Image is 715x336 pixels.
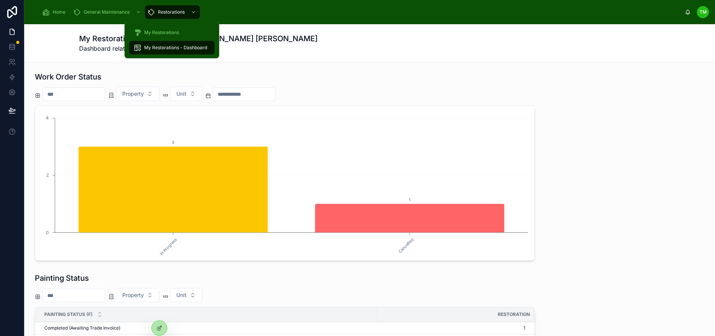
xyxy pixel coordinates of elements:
[409,197,410,202] text: 1
[172,140,174,145] text: 3
[46,115,49,121] tspan: 4
[46,230,49,235] tspan: 0
[122,291,144,299] span: Property
[116,288,159,302] button: Select Button
[37,4,685,20] div: scrollable content
[498,311,530,317] span: Restoration
[53,9,65,15] span: Home
[35,273,89,283] h1: Painting Status
[144,30,179,36] span: My Restorations
[158,9,185,15] span: Restorations
[84,9,130,15] span: General Maintenance
[40,5,71,19] a: Home
[79,33,318,44] h1: My Restorations - Dashboard - [PERSON_NAME] [PERSON_NAME]
[145,5,200,19] a: Restorations
[44,311,93,317] span: Painting Status (F)
[129,26,215,39] a: My Restorations
[397,237,415,254] text: Cancelled
[40,110,530,256] div: chart
[122,90,144,98] span: Property
[176,90,187,98] span: Unit
[71,5,145,19] a: General Maintenance
[377,322,534,334] td: 1
[116,87,159,101] button: Select Button
[144,45,207,51] span: My Restorations - Dashboard
[176,291,187,299] span: Unit
[699,9,707,15] span: TM
[170,87,202,101] button: Select Button
[35,72,101,82] h1: Work Order Status
[159,237,178,257] text: In Progress
[129,41,215,54] a: My Restorations - Dashboard
[170,288,202,302] button: Select Button
[35,322,377,334] td: Completed (Awaiting Trade Invoice)
[46,172,49,178] tspan: 2
[79,44,318,53] span: Dashboard related to all active restorations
